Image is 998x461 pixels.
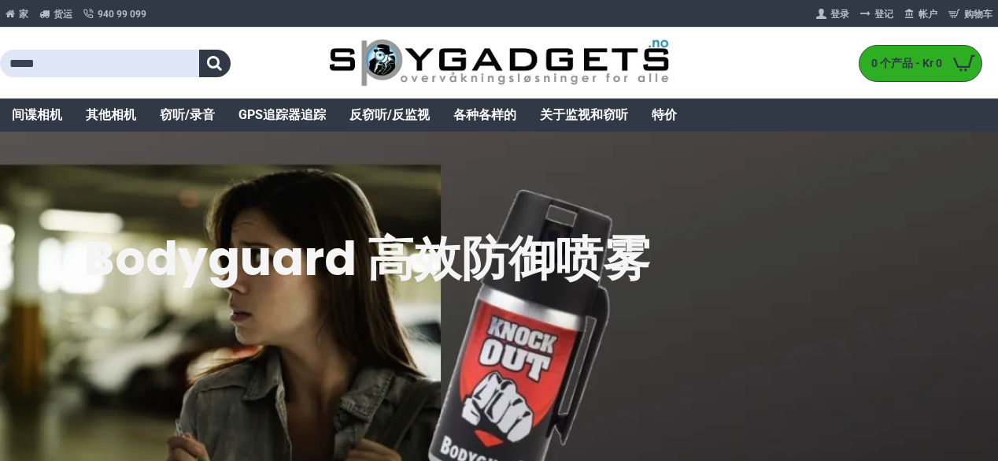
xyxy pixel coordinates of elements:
font: 登记 [874,9,893,20]
a: 登记 [855,2,899,27]
a: 购物车 [943,2,998,27]
a: 反窃听/反监视 [338,99,442,132]
a: 窃听/录音 [148,99,227,132]
font: 帐户 [919,9,937,20]
a: 特价 [640,99,689,132]
a: GPS追踪器追踪 [227,99,338,132]
font: 窃听/录音 [160,107,215,122]
font: 各种各样的 [453,107,516,122]
img: SpyGadgets.com [329,39,668,87]
a: 0 个产品 - Kr 0 [859,46,981,81]
a: 帐户 [899,2,943,27]
font: 特价 [652,107,677,122]
font: 登录 [830,9,849,20]
font: 购物车 [964,9,992,20]
font: 关于监视和窃听 [540,107,628,122]
a: 其他相机 [74,99,148,132]
font: 反窃听/反监视 [349,107,430,122]
font: 货运 [54,9,72,20]
font: 家 [19,9,28,20]
font: 其他相机 [86,107,136,122]
font: GPS追踪器追踪 [238,107,326,122]
a: 关于监视和窃听 [528,99,640,132]
font: 间谍相机 [12,107,62,122]
a: 登录 [811,2,855,27]
font: 940 99 099 [98,9,146,20]
font: 0 个产品 - Kr 0 [871,57,942,69]
a: 各种各样的 [442,99,528,132]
